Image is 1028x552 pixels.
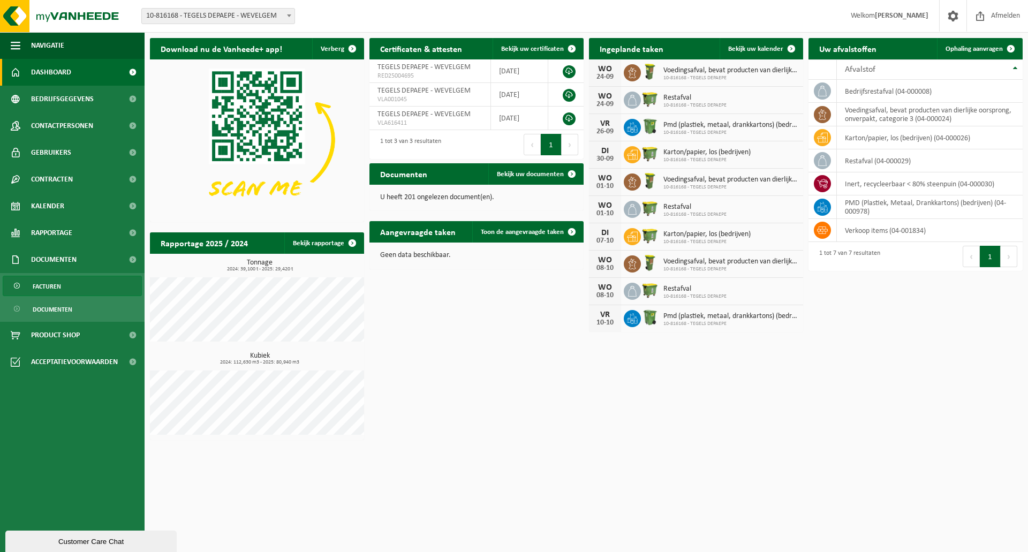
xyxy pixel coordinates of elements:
span: Verberg [321,46,344,52]
img: WB-1100-HPE-GN-50 [641,199,659,217]
span: Contracten [31,166,73,193]
span: TEGELS DEPAEPE - WEVELGEM [377,63,471,71]
td: [DATE] [491,107,548,130]
h2: Documenten [369,163,438,184]
div: 26-09 [594,128,616,135]
button: Next [1001,246,1017,267]
td: [DATE] [491,83,548,107]
span: Voedingsafval, bevat producten van dierlijke oorsprong, onverpakt, categorie 3 [663,66,798,75]
td: verkoop items (04-001834) [837,219,1023,242]
span: Voedingsafval, bevat producten van dierlijke oorsprong, onverpakt, categorie 3 [663,258,798,266]
span: RED25004695 [377,72,482,80]
iframe: chat widget [5,528,179,552]
span: 2024: 39,100 t - 2025: 29,420 t [155,267,364,272]
img: WB-0060-HPE-GN-50 [641,172,659,190]
img: WB-0370-HPE-GN-01 [641,308,659,327]
a: Facturen [3,276,142,296]
span: 2024: 112,630 m3 - 2025: 80,940 m3 [155,360,364,365]
h2: Rapportage 2025 / 2024 [150,232,259,253]
div: WO [594,256,616,264]
span: Documenten [31,246,77,273]
button: Previous [963,246,980,267]
button: 1 [541,134,562,155]
div: VR [594,311,616,319]
span: 10-816168 - TEGELS DEPAEPE - WEVELGEM [141,8,295,24]
div: 07-10 [594,237,616,245]
a: Ophaling aanvragen [937,38,1022,59]
p: Geen data beschikbaar. [380,252,573,259]
span: Pmd (plastiek, metaal, drankkartons) (bedrijven) [663,312,798,321]
img: WB-0060-HPE-GN-50 [641,63,659,81]
div: WO [594,65,616,73]
span: 10-816168 - TEGELS DEPAEPE [663,239,751,245]
span: VLA001045 [377,95,482,104]
span: 10-816168 - TEGELS DEPAEPE [663,211,727,218]
h3: Tonnage [155,259,364,272]
span: Acceptatievoorwaarden [31,349,118,375]
span: Karton/papier, los (bedrijven) [663,230,751,239]
div: 1 tot 3 van 3 resultaten [375,133,441,156]
div: DI [594,229,616,237]
a: Bekijk uw certificaten [493,38,583,59]
span: Bedrijfsgegevens [31,86,94,112]
span: Ophaling aanvragen [946,46,1003,52]
button: 1 [980,246,1001,267]
span: Navigatie [31,32,64,59]
span: 10-816168 - TEGELS DEPAEPE [663,184,798,191]
span: Restafval [663,203,727,211]
span: Afvalstof [845,65,875,74]
span: 10-816168 - TEGELS DEPAEPE [663,130,798,136]
div: WO [594,92,616,101]
span: Contactpersonen [31,112,93,139]
a: Bekijk uw documenten [488,163,583,185]
span: Pmd (plastiek, metaal, drankkartons) (bedrijven) [663,121,798,130]
h2: Download nu de Vanheede+ app! [150,38,293,59]
h2: Aangevraagde taken [369,221,466,242]
span: Karton/papier, los (bedrijven) [663,148,751,157]
span: 10-816168 - TEGELS DEPAEPE [663,157,751,163]
span: 10-816168 - TEGELS DEPAEPE [663,321,798,327]
span: 10-816168 - TEGELS DEPAEPE [663,102,727,109]
span: Restafval [663,285,727,293]
h3: Kubiek [155,352,364,365]
img: WB-1100-HPE-GN-50 [641,145,659,163]
a: Bekijk uw kalender [720,38,802,59]
img: WB-0370-HPE-GN-01 [641,117,659,135]
strong: [PERSON_NAME] [875,12,928,20]
span: Documenten [33,299,72,320]
button: Verberg [312,38,363,59]
td: inert, recycleerbaar < 80% steenpuin (04-000030) [837,172,1023,195]
div: 01-10 [594,210,616,217]
td: restafval (04-000029) [837,149,1023,172]
td: karton/papier, los (bedrijven) (04-000026) [837,126,1023,149]
span: Gebruikers [31,139,71,166]
div: WO [594,201,616,210]
td: PMD (Plastiek, Metaal, Drankkartons) (bedrijven) (04-000978) [837,195,1023,219]
div: DI [594,147,616,155]
p: U heeft 201 ongelezen document(en). [380,194,573,201]
span: VLA616411 [377,119,482,127]
td: bedrijfsrestafval (04-000008) [837,80,1023,103]
div: 08-10 [594,292,616,299]
span: 10-816168 - TEGELS DEPAEPE [663,266,798,273]
h2: Certificaten & attesten [369,38,473,59]
span: TEGELS DEPAEPE - WEVELGEM [377,87,471,95]
span: Kalender [31,193,64,220]
a: Toon de aangevraagde taken [472,221,583,243]
span: TEGELS DEPAEPE - WEVELGEM [377,110,471,118]
img: WB-1100-HPE-GN-50 [641,281,659,299]
h2: Ingeplande taken [589,38,674,59]
div: 08-10 [594,264,616,272]
a: Bekijk rapportage [284,232,363,254]
img: WB-1100-HPE-GN-50 [641,90,659,108]
span: Restafval [663,94,727,102]
td: [DATE] [491,59,548,83]
img: WB-0060-HPE-GN-50 [641,254,659,272]
div: WO [594,283,616,292]
button: Previous [524,134,541,155]
span: Dashboard [31,59,71,86]
div: VR [594,119,616,128]
div: 24-09 [594,101,616,108]
h2: Uw afvalstoffen [808,38,887,59]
